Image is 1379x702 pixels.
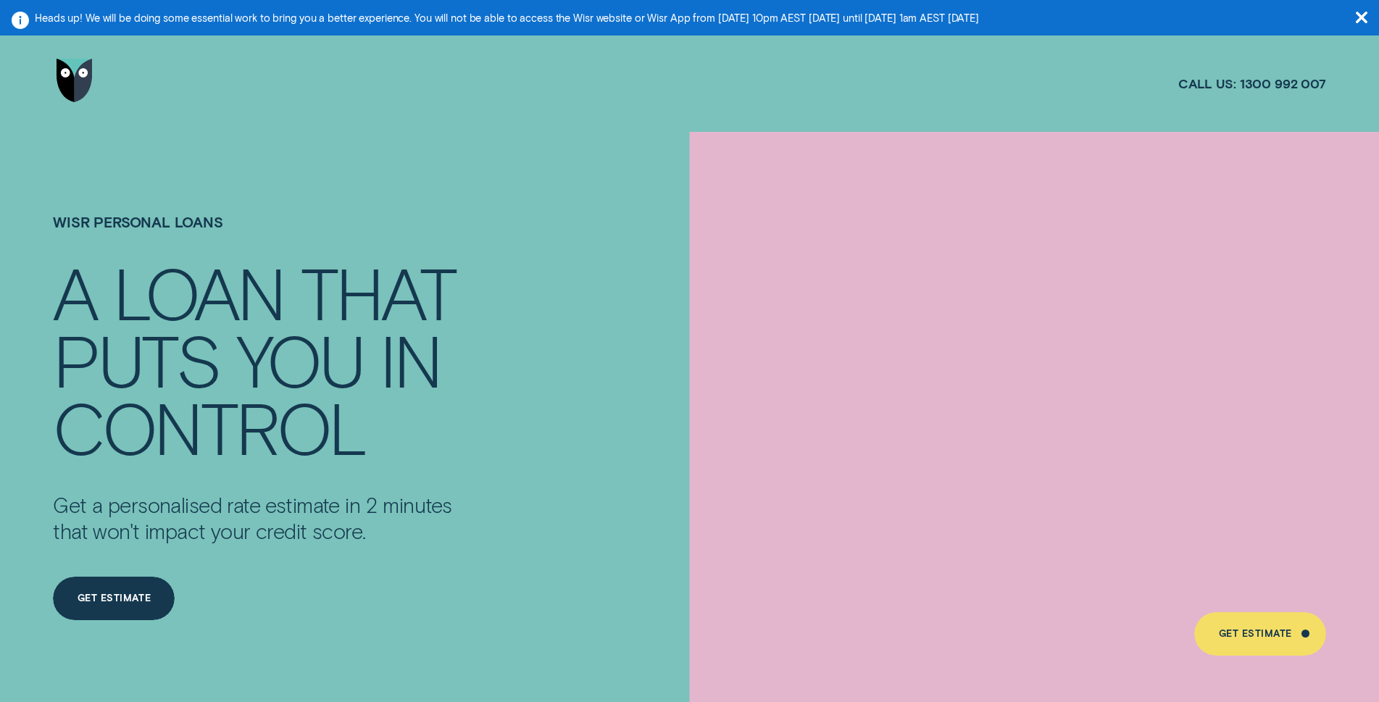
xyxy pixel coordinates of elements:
[1178,75,1236,92] span: Call us:
[53,32,96,128] a: Go to home page
[1178,75,1326,92] a: Call us:1300 992 007
[1194,612,1325,656] a: Get Estimate
[53,325,219,393] div: PUTS
[1240,75,1326,92] span: 1300 992 007
[53,258,96,325] div: A
[53,214,472,258] h1: Wisr Personal Loans
[380,325,441,393] div: IN
[57,59,93,102] img: Wisr
[53,492,472,544] p: Get a personalised rate estimate in 2 minutes that won't impact your credit score.
[113,258,283,325] div: LOAN
[53,393,365,460] div: CONTROL
[236,325,363,393] div: YOU
[53,258,472,460] h4: A LOAN THAT PUTS YOU IN CONTROL
[53,577,175,620] a: Get Estimate
[301,258,455,325] div: THAT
